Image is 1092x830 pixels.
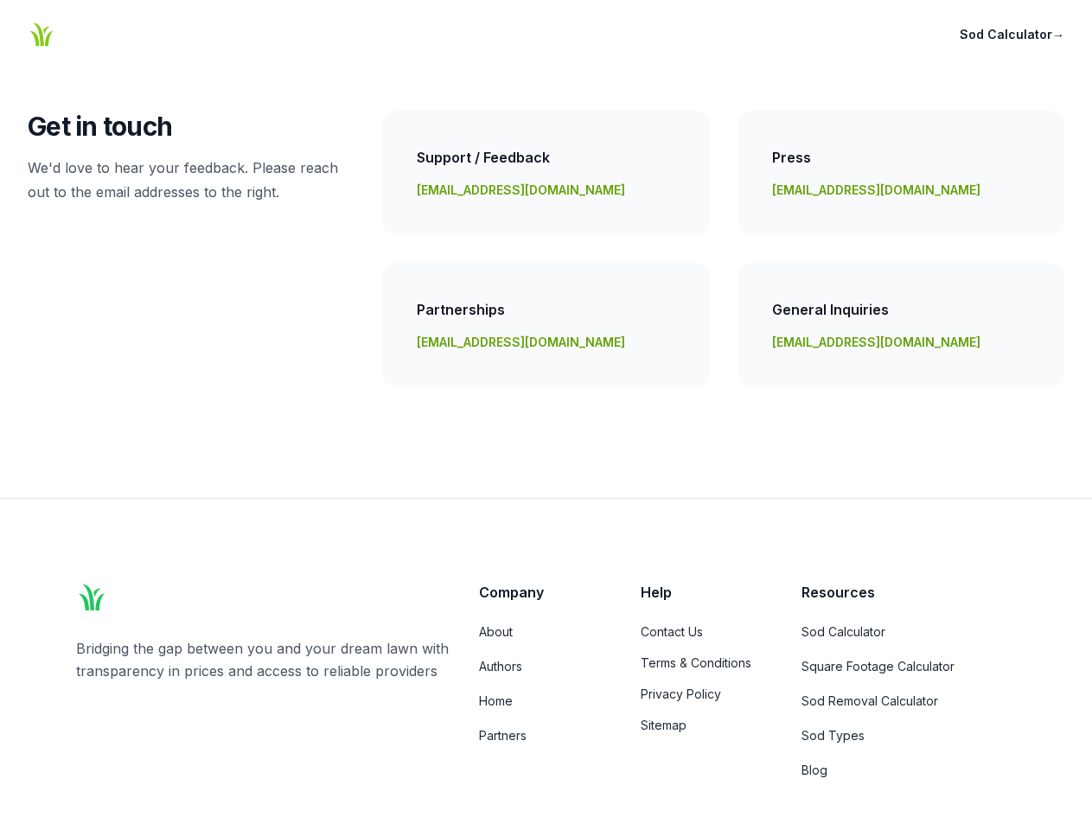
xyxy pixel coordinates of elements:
[641,717,775,734] a: Sitemap
[479,582,613,603] p: Company
[801,727,1016,744] a: Sod Types
[479,623,613,641] a: About
[801,582,1016,603] p: Resources
[801,623,1016,641] a: Sod Calculator
[801,693,1016,710] a: Sod Removal Calculator
[417,145,674,169] h3: Support / Feedback
[641,623,775,641] a: Contact Us
[28,111,354,142] h1: Get in touch
[772,297,1030,322] h3: General Inquiries
[641,582,775,603] p: Help
[28,156,354,204] p: We'd love to hear your feedback. Please reach out to the email addresses to the right.
[960,24,1064,45] a: Sod Calculator
[1052,27,1064,41] span: →
[417,297,674,322] h3: Partnerships
[417,182,625,197] a: [EMAIL_ADDRESS][DOMAIN_NAME]
[801,658,1016,675] a: Square Footage Calculator
[641,654,775,672] a: Terms & Conditions
[772,335,980,349] a: [EMAIL_ADDRESS][DOMAIN_NAME]
[772,182,980,197] a: [EMAIL_ADDRESS][DOMAIN_NAME]
[479,727,613,744] a: Partners
[772,145,1030,169] h3: Press
[479,693,613,710] a: Home
[417,335,625,349] a: [EMAIL_ADDRESS][DOMAIN_NAME]
[641,686,775,703] a: Privacy Policy
[801,762,1016,779] a: Blog
[479,658,613,675] a: Authors
[76,637,452,682] p: Bridging the gap between you and your dream lawn with transparency in prices and access to reliab...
